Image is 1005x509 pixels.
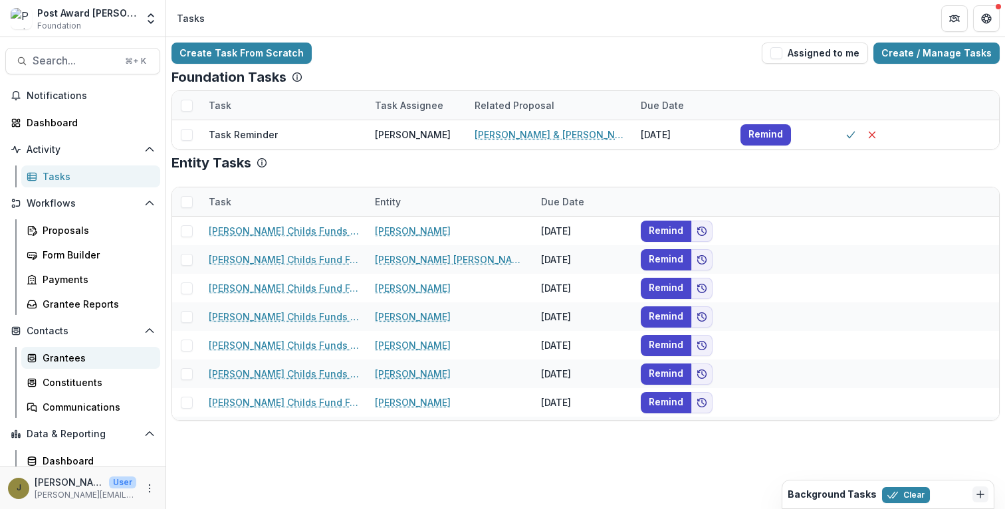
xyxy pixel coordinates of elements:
a: [PERSON_NAME] Childs Funds Fellow’s Annual Progress Report [209,310,359,324]
div: Dashboard [27,116,150,130]
div: Task [201,91,367,120]
div: Task [201,187,367,216]
div: Task Assignee [367,98,451,112]
div: Grantees [43,351,150,365]
div: Due Date [533,187,633,216]
a: Tasks [21,165,160,187]
div: Due Date [633,98,692,112]
a: [PERSON_NAME] [375,224,451,238]
div: Tasks [43,169,150,183]
a: [PERSON_NAME] [375,338,451,352]
a: Dashboard [5,112,160,134]
div: Post Award [PERSON_NAME] Childs Memorial Fund [37,6,136,20]
p: [PERSON_NAME] [35,475,104,489]
div: [DATE] [533,245,633,274]
div: Entity [367,187,533,216]
button: Remind [641,221,691,242]
a: Grantee Reports [21,293,160,315]
a: [PERSON_NAME] Childs Fund Fellowship Award Financial Expenditure Report [209,395,359,409]
p: [PERSON_NAME][EMAIL_ADDRESS][PERSON_NAME][DOMAIN_NAME] [35,489,136,501]
div: [DATE] [533,359,633,388]
img: Post Award Jane Coffin Childs Memorial Fund [11,8,32,29]
a: [PERSON_NAME] Childs Funds Fellow’s Annual Progress Report [209,224,359,238]
a: [PERSON_NAME] Childs Funds Fellow’s Annual Progress Report [209,338,359,352]
a: Constituents [21,371,160,393]
span: Activity [27,144,139,155]
button: Cancel [861,124,883,146]
button: Add to friends [691,392,713,413]
div: [DATE] [533,331,633,359]
button: Dismiss [972,486,988,502]
button: Remind [641,278,691,299]
div: Task Assignee [367,91,467,120]
a: [PERSON_NAME] [375,281,451,295]
div: Related Proposal [467,91,633,120]
div: Due Date [533,195,592,209]
button: Add to friends [691,335,713,356]
div: Due Date [633,91,732,120]
div: [DATE] [533,274,633,302]
button: Remind [641,392,691,413]
div: [DATE] [633,120,732,149]
div: Tasks [177,11,205,25]
a: Proposals [21,219,160,241]
span: Data & Reporting [27,429,139,440]
div: [PERSON_NAME] [375,128,451,142]
div: [DATE] [533,217,633,245]
p: Foundation Tasks [171,69,286,85]
a: [PERSON_NAME] Childs Funds Fellow’s Annual Progress Report [209,367,359,381]
h2: Background Tasks [788,489,877,500]
button: More [142,480,158,496]
button: Open Workflows [5,193,160,214]
a: [PERSON_NAME] [375,367,451,381]
button: Open Activity [5,139,160,160]
span: Foundation [37,20,81,32]
button: Remind [641,249,691,270]
button: Remind [641,363,691,385]
a: [PERSON_NAME] [PERSON_NAME] [375,253,525,266]
nav: breadcrumb [171,9,210,28]
button: Open Contacts [5,320,160,342]
div: Jamie [17,484,21,492]
button: Remind [641,335,691,356]
div: Grantee Reports [43,297,150,311]
a: Communications [21,396,160,418]
button: Notifications [5,85,160,106]
div: [DATE] [533,302,633,331]
button: Open entity switcher [142,5,160,32]
span: Notifications [27,90,155,102]
a: [PERSON_NAME] Childs Fund Fellowship Award Financial Expenditure Report [209,281,359,295]
button: Remind [641,306,691,328]
a: Dashboard [21,450,160,472]
div: Form Builder [43,248,150,262]
a: [PERSON_NAME] & [PERSON_NAME] [475,128,625,142]
button: Get Help [973,5,1000,32]
div: ⌘ + K [122,54,149,68]
div: Payments [43,272,150,286]
button: Add to friends [691,278,713,299]
button: Remind [740,124,791,146]
span: Contacts [27,326,139,337]
button: Assigned to me [762,43,868,64]
p: User [109,476,136,488]
button: Clear [882,487,930,503]
div: Task [201,195,239,209]
a: Form Builder [21,244,160,266]
button: Complete [840,124,861,146]
button: Add to friends [691,363,713,385]
div: Task [201,98,239,112]
div: Entity [367,195,409,209]
p: Entity Tasks [171,155,251,171]
button: Add to friends [691,306,713,328]
div: Proposals [43,223,150,237]
button: Add to friends [691,249,713,270]
button: Partners [941,5,968,32]
button: Open Data & Reporting [5,423,160,445]
span: Search... [33,54,117,67]
div: Dashboard [43,454,150,468]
